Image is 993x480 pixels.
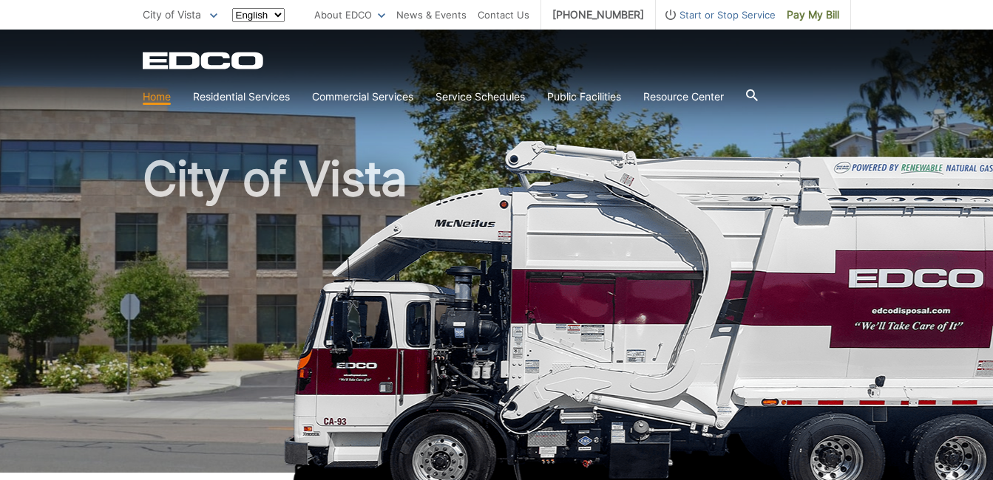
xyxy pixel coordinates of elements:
[312,89,413,105] a: Commercial Services
[193,89,290,105] a: Residential Services
[787,7,839,23] span: Pay My Bill
[396,7,467,23] a: News & Events
[314,7,385,23] a: About EDCO
[643,89,724,105] a: Resource Center
[436,89,525,105] a: Service Schedules
[143,155,851,479] h1: City of Vista
[143,8,201,21] span: City of Vista
[232,8,285,22] select: Select a language
[478,7,529,23] a: Contact Us
[143,89,171,105] a: Home
[143,52,265,69] a: EDCD logo. Return to the homepage.
[547,89,621,105] a: Public Facilities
